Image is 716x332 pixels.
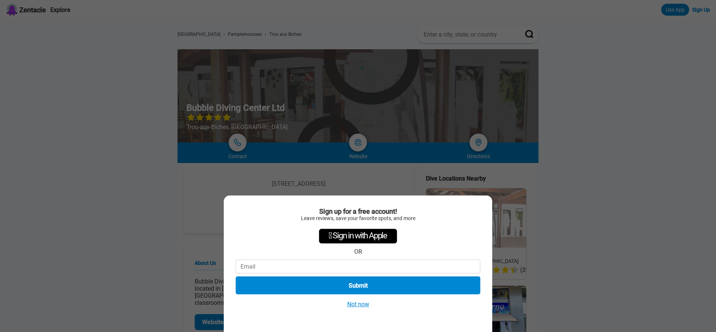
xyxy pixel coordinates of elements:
[319,229,397,244] div: Sign in with Apple
[236,215,480,221] div: Leave reviews, save your favorite spots, and more
[236,260,480,273] input: Email
[236,276,480,294] button: Submit
[236,207,480,215] div: Sign up for a free account!
[345,300,371,308] button: Not now
[354,248,362,255] div: OR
